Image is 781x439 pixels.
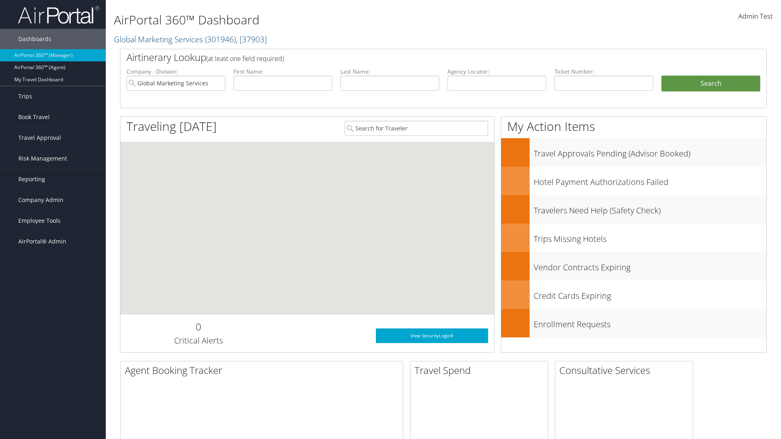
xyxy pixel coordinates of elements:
[501,118,766,135] h1: My Action Items
[127,50,707,64] h2: Airtinerary Lookup
[501,252,766,280] a: Vendor Contracts Expiring
[18,29,51,49] span: Dashboards
[18,86,32,106] span: Trips
[501,167,766,195] a: Hotel Payment Authorizations Failed
[18,148,67,169] span: Risk Management
[236,34,267,45] span: , [ 37903 ]
[127,67,225,76] label: Company - Division:
[501,138,766,167] a: Travel Approvals Pending (Advisor Booked)
[447,67,546,76] label: Agency Locator:
[501,280,766,309] a: Credit Cards Expiring
[127,118,217,135] h1: Traveling [DATE]
[534,144,766,159] h3: Travel Approvals Pending (Advisor Booked)
[114,11,553,28] h1: AirPortal 360™ Dashboard
[340,67,439,76] label: Last Name:
[501,309,766,337] a: Enrollment Requests
[205,34,236,45] span: ( 301946 )
[127,335,270,346] h3: Critical Alerts
[534,286,766,302] h3: Credit Cards Expiring
[738,12,773,21] span: Admin Test
[534,315,766,330] h3: Enrollment Requests
[18,231,66,252] span: AirPortal® Admin
[18,190,63,210] span: Company Admin
[18,211,61,231] span: Employee Tools
[534,172,766,188] h3: Hotel Payment Authorizations Failed
[501,195,766,224] a: Travelers Need Help (Safety Check)
[125,363,403,377] h2: Agent Booking Tracker
[534,229,766,245] h3: Trips Missing Hotels
[554,67,653,76] label: Ticket Number:
[559,363,693,377] h2: Consultative Services
[233,67,332,76] label: First Name:
[18,128,61,148] span: Travel Approval
[661,76,760,92] button: Search
[738,4,773,29] a: Admin Test
[114,34,267,45] a: Global Marketing Services
[18,169,45,189] span: Reporting
[376,328,488,343] a: View SecurityLogic®
[127,320,270,334] h2: 0
[345,121,488,136] input: Search for Traveler
[206,54,284,63] span: (at least one field required)
[534,258,766,273] h3: Vendor Contracts Expiring
[18,107,50,127] span: Book Travel
[414,363,548,377] h2: Travel Spend
[534,201,766,216] h3: Travelers Need Help (Safety Check)
[18,5,99,24] img: airportal-logo.png
[501,224,766,252] a: Trips Missing Hotels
